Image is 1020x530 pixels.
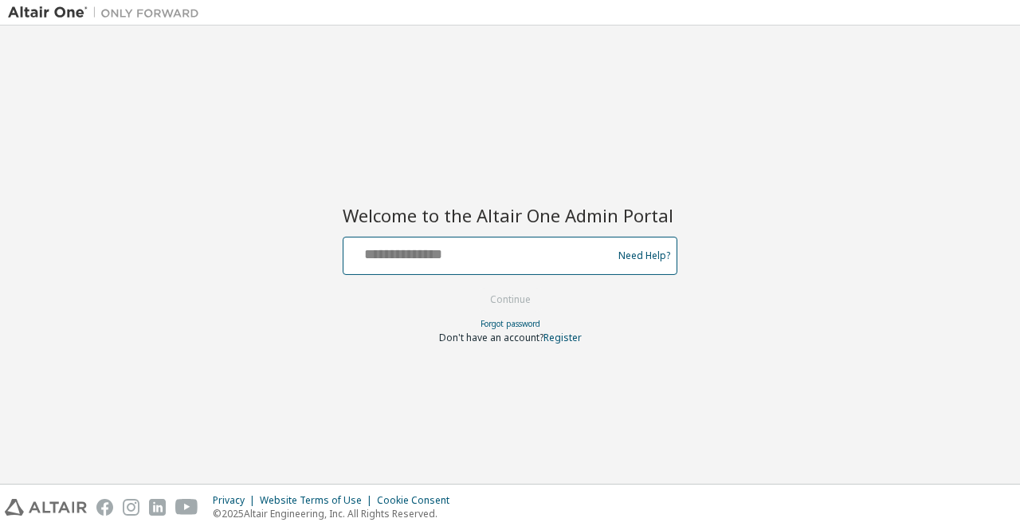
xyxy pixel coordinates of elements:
a: Register [543,331,582,344]
img: altair_logo.svg [5,499,87,516]
img: Altair One [8,5,207,21]
span: Don't have an account? [439,331,543,344]
img: instagram.svg [123,499,139,516]
a: Need Help? [618,255,670,256]
div: Website Terms of Use [260,494,377,507]
a: Forgot password [481,318,540,329]
img: youtube.svg [175,499,198,516]
div: Cookie Consent [377,494,459,507]
p: © 2025 Altair Engineering, Inc. All Rights Reserved. [213,507,459,520]
h2: Welcome to the Altair One Admin Portal [343,204,677,226]
img: linkedin.svg [149,499,166,516]
img: facebook.svg [96,499,113,516]
div: Privacy [213,494,260,507]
